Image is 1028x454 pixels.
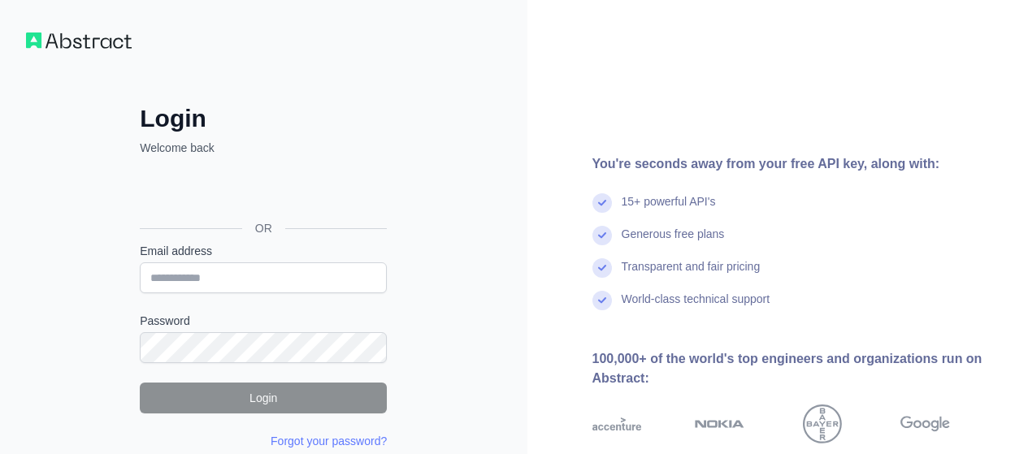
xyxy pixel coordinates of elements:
img: check mark [592,226,612,245]
div: World-class technical support [622,291,770,323]
div: Transparent and fair pricing [622,258,761,291]
div: You're seconds away from your free API key, along with: [592,154,1003,174]
img: check mark [592,258,612,278]
img: nokia [695,404,744,443]
div: 100,000+ of the world's top engineers and organizations run on Abstract: [592,349,1003,388]
div: Generous free plans [622,226,725,258]
iframe: Sign in with Google Button [132,174,392,210]
span: OR [242,220,285,236]
img: accenture [592,404,642,443]
img: check mark [592,193,612,213]
h2: Login [140,104,387,133]
img: bayer [803,404,842,443]
img: Workflow [26,32,132,49]
label: Password [140,313,387,329]
p: Welcome back [140,140,387,156]
img: check mark [592,291,612,310]
a: Forgot your password? [271,435,387,448]
img: google [900,404,950,443]
button: Login [140,383,387,413]
div: 15+ powerful API's [622,193,716,226]
label: Email address [140,243,387,259]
